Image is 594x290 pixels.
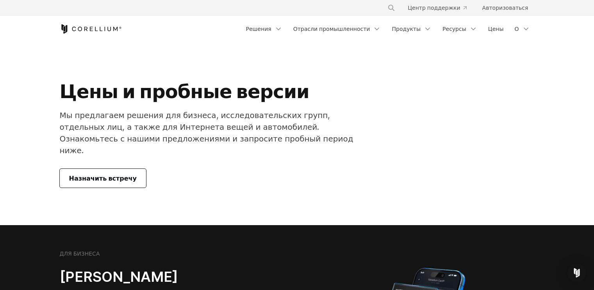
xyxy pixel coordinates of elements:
[60,24,122,34] a: Кореллиум Дом
[378,1,534,15] div: Меню навигации
[60,268,178,285] font: [PERSON_NAME]
[384,1,398,15] button: Поиск
[392,25,421,32] font: Продукты
[408,4,460,11] font: Центр поддержки
[60,250,100,257] font: ДЛЯ БИЗНЕСА
[241,22,535,36] div: Меню навигации
[60,169,146,188] a: Назначить встречу
[60,111,353,155] font: Мы предлагаем решения для бизнеса, исследовательских групп, отдельных лиц, а также для Интернета ...
[567,263,586,282] div: Open Intercom Messenger
[69,174,137,182] font: Назначить встречу
[482,4,528,11] font: Авторизоваться
[442,25,466,32] font: Ресурсы
[246,25,271,32] font: Решения
[293,25,370,32] font: Отрасли промышленности
[60,80,309,103] font: Цены и пробные версии
[488,25,504,32] font: Цены
[514,25,519,32] font: О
